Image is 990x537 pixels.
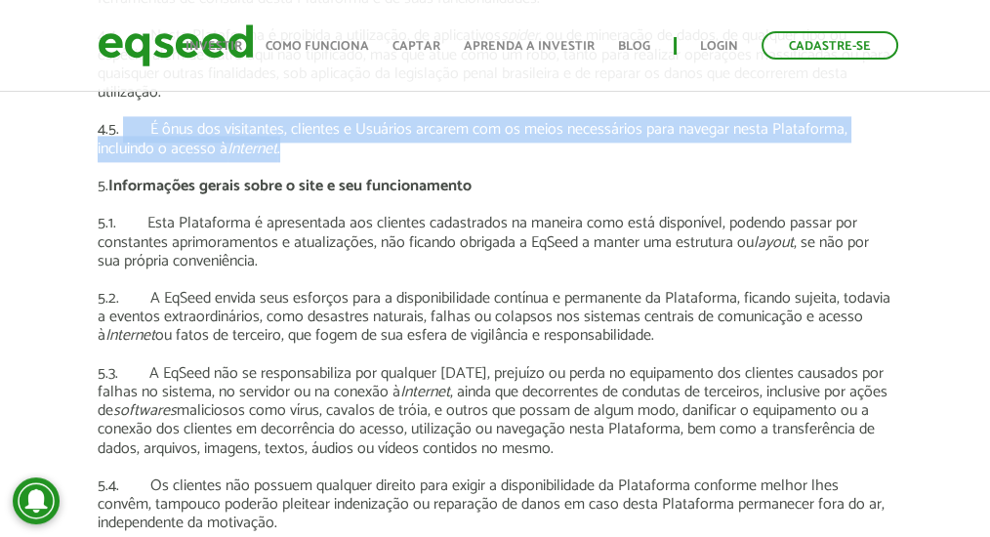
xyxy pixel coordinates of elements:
p: 5.3. A EqSeed não se responsabiliza por qualquer [DATE], prejuízo ou perda no equipamento dos cli... [98,364,893,458]
a: Investir [186,40,242,53]
a: Como funciona [266,40,369,53]
em: Internet [400,379,450,405]
em: Internet [227,136,277,162]
p: 5.4. Os clientes não possuem qualquer direito para exigir a disponibilidade da Plataforma conform... [98,476,893,533]
em: layout [754,229,794,256]
em: Internet [105,322,155,349]
p: 5.1. Esta Plataforma é apresentada aos clientes cadastrados na maneira como está disponível, pode... [98,214,893,270]
p: 5. [98,177,893,195]
a: Cadastre-se [762,31,898,60]
em: softwares [113,397,177,424]
a: Login [700,40,738,53]
strong: Informações gerais sobre o site e seu funcionamento [108,173,472,199]
a: Aprenda a investir [464,40,595,53]
p: 5.2. A EqSeed envida seus esforços para a disponibilidade contínua e permanente da Plataforma, fi... [98,289,893,346]
img: EqSeed [98,20,254,71]
p: 4.5. É ônus dos visitantes, clientes e Usuários arcarem com os meios necessários para navegar nes... [98,120,893,157]
a: Captar [392,40,440,53]
a: Blog [618,40,650,53]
